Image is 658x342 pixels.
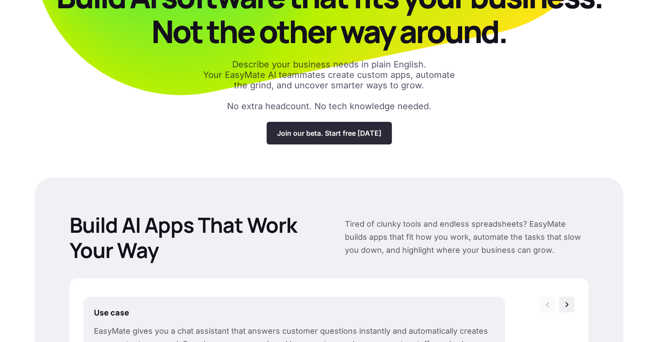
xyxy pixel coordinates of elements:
[70,212,317,263] p: Build AI Apps That Work Your Way
[94,307,494,318] p: Use case
[199,59,460,91] p: Describe your business needs in plain English. Your EasyMate AI teammates create custom apps, aut...
[277,129,381,137] p: Join our beta. Start free [DATE]
[267,122,392,144] a: Join our beta. Start free [DATE]
[345,218,588,257] p: Tired of clunky tools and endless spreadsheets? EasyMate builds apps that fit how you work, autom...
[227,101,431,111] p: No extra headcount. No tech knowledge needed.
